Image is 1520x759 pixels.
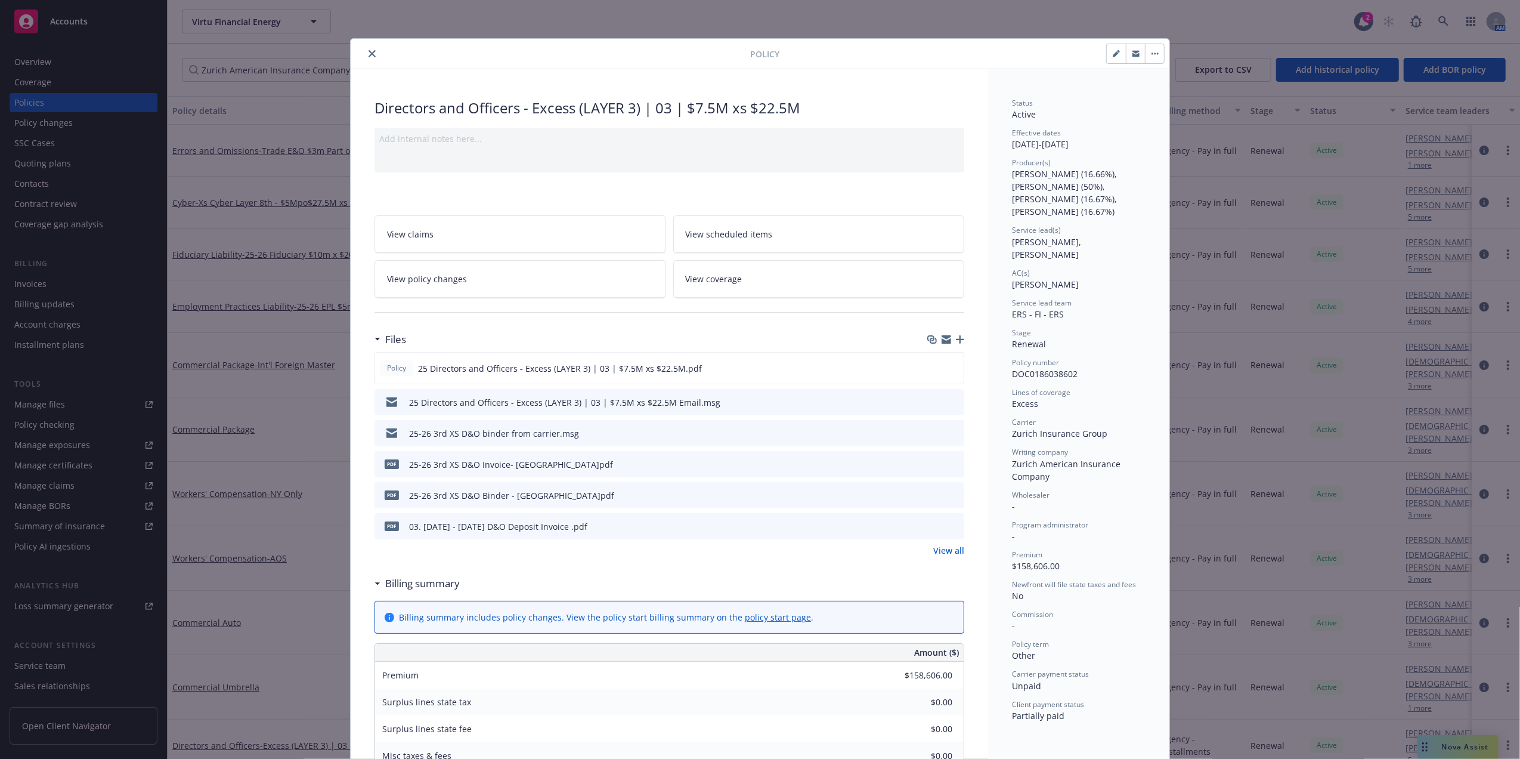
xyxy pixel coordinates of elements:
[949,396,959,409] button: preview file
[1012,236,1083,260] span: [PERSON_NAME], [PERSON_NAME]
[1012,225,1061,235] span: Service lead(s)
[382,723,472,735] span: Surplus lines state fee
[1012,669,1089,679] span: Carrier payment status
[930,396,939,409] button: download file
[1012,417,1036,427] span: Carrier
[933,544,964,557] a: View all
[949,427,959,440] button: preview file
[882,693,959,711] input: 0.00
[374,98,964,118] div: Directors and Officers - Excess (LAYER 3) | 03 | $7.5M xs $22.5M
[409,489,614,502] div: 25-26 3rd XS D&O Binder - [GEOGRAPHIC_DATA]pdf
[374,332,406,347] div: Files
[1012,639,1049,649] span: Policy term
[1012,501,1015,512] span: -
[1012,298,1072,308] span: Service lead team
[1012,490,1050,500] span: Wholesaler
[385,332,406,347] h3: Files
[745,612,811,623] a: policy start page
[382,696,471,708] span: Surplus lines state tax
[1012,387,1070,397] span: Lines of coverage
[930,489,939,502] button: download file
[673,215,965,253] a: View scheduled items
[1012,620,1015,631] span: -
[387,228,434,240] span: View claims
[385,522,399,530] span: pdf
[1012,458,1123,482] span: Zurich American Insurance Company
[948,362,959,375] button: preview file
[1012,579,1136,590] span: Newfront will file state taxes and fees
[399,611,813,624] div: Billing summary includes policy changes. View the policy start billing summary on the .
[1012,308,1064,320] span: ERS - FI - ERS
[949,458,959,471] button: preview file
[385,363,408,374] span: Policy
[1012,98,1033,108] span: Status
[387,273,467,285] span: View policy changes
[409,427,579,440] div: 25-26 3rd XS D&O binder from carrier.msg
[750,48,779,60] span: Policy
[1012,530,1015,542] span: -
[1012,560,1060,572] span: $158,606.00
[1012,128,1146,150] div: [DATE] - [DATE]
[1012,447,1068,457] span: Writing company
[418,362,702,375] span: 25 Directors and Officers - Excess (LAYER 3) | 03 | $7.5M xs $22.5M.pdf
[1012,609,1053,619] span: Commission
[1012,109,1036,120] span: Active
[686,273,742,285] span: View coverage
[949,489,959,502] button: preview file
[409,458,613,471] div: 25-26 3rd XS D&O Invoice- [GEOGRAPHIC_DATA]pdf
[929,362,939,375] button: download file
[914,646,959,659] span: Amount ($)
[1012,128,1061,138] span: Effective dates
[382,669,419,681] span: Premium
[1012,428,1107,439] span: Zurich Insurance Group
[1012,357,1059,368] span: Policy number
[686,228,773,240] span: View scheduled items
[1012,699,1084,709] span: Client payment status
[930,458,939,471] button: download file
[1012,268,1030,278] span: AC(s)
[1012,710,1064,721] span: Partially paid
[1012,168,1119,217] span: [PERSON_NAME] (16.66%), [PERSON_NAME] (50%), [PERSON_NAME] (16.67%), [PERSON_NAME] (16.67%)
[1012,680,1041,692] span: Unpaid
[882,720,959,738] input: 0.00
[1012,397,1146,410] div: Excess
[1012,590,1023,601] span: No
[409,520,587,533] div: 03. [DATE] - [DATE] D&O Deposit Invoice .pdf
[1012,158,1051,168] span: Producer(s)
[1012,650,1035,661] span: Other
[882,667,959,684] input: 0.00
[1012,279,1079,290] span: [PERSON_NAME]
[930,427,939,440] button: download file
[1012,338,1046,350] span: Renewal
[409,396,720,409] div: 25 Directors and Officers - Excess (LAYER 3) | 03 | $7.5M xs $22.5M Email.msg
[1012,328,1031,338] span: Stage
[1012,368,1078,379] span: DOC0186038602
[1012,520,1088,530] span: Program administrator
[365,47,379,61] button: close
[385,459,399,468] span: pdf
[930,520,939,533] button: download file
[673,260,965,298] a: View coverage
[374,215,666,253] a: View claims
[374,576,460,591] div: Billing summary
[379,132,959,145] div: Add internal notes here...
[949,520,959,533] button: preview file
[1012,550,1042,560] span: Premium
[385,490,399,499] span: pdf
[374,260,666,298] a: View policy changes
[385,576,460,591] h3: Billing summary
